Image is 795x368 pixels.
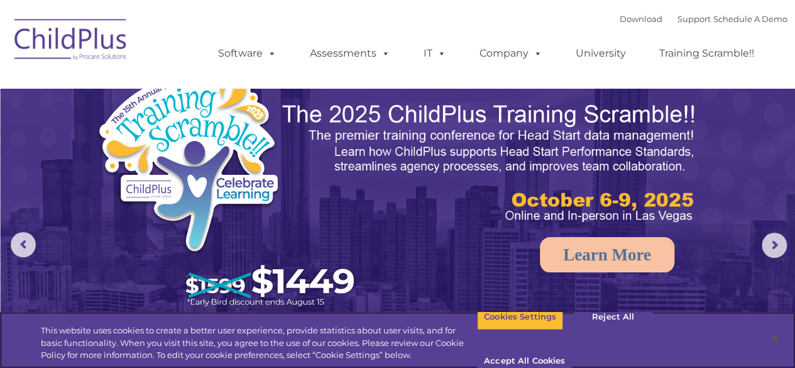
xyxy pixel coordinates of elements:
[713,14,787,24] a: Schedule A Demo
[175,135,228,144] span: Phone number
[620,14,662,24] a: Download
[411,41,459,66] a: IT
[8,10,134,73] img: ChildPlus by Procare Solutions
[563,41,639,66] a: University
[41,325,477,362] div: This website uses cookies to create a better user experience, provide statistics about user visit...
[297,41,403,66] a: Assessments
[206,41,289,66] a: Software
[677,14,711,24] a: Support
[647,41,767,66] a: Training Scramble!!
[467,41,555,66] a: Company
[477,304,563,330] button: Cookies Settings
[761,325,789,353] button: Close
[175,83,213,92] span: Last name
[620,14,787,24] font: |
[574,304,652,330] button: Reject All
[540,237,674,272] a: Learn More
